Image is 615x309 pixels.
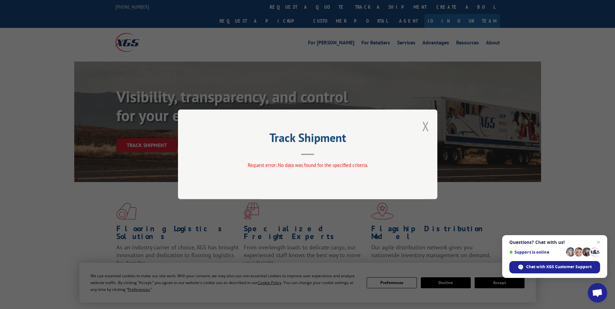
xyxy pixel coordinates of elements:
[509,250,564,255] span: Support is online
[247,162,368,168] span: Request error: No data was found for the specified criteria.
[210,133,405,145] h2: Track Shipment
[595,238,602,246] span: Close chat
[422,118,429,135] button: Close modal
[526,264,592,270] span: Chat with XGS Customer Support
[509,240,600,245] span: Questions? Chat with us!
[509,261,600,273] div: Chat with XGS Customer Support
[588,283,607,303] div: Open chat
